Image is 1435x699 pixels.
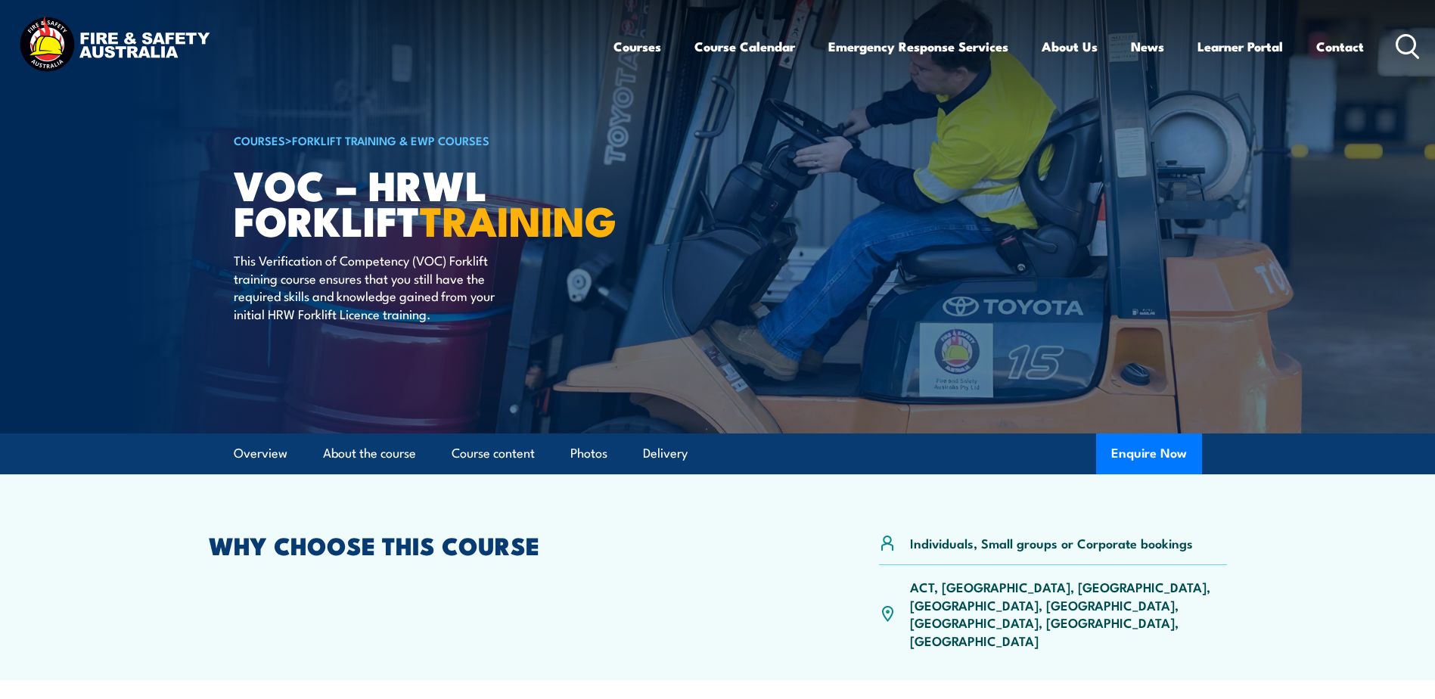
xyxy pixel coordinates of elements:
[234,433,287,474] a: Overview
[234,251,510,322] p: This Verification of Competency (VOC) Forklift training course ensures that you still have the re...
[323,433,416,474] a: About the course
[234,166,607,237] h1: VOC – HRWL Forklift
[209,534,651,555] h2: WHY CHOOSE THIS COURSE
[910,578,1227,649] p: ACT, [GEOGRAPHIC_DATA], [GEOGRAPHIC_DATA], [GEOGRAPHIC_DATA], [GEOGRAPHIC_DATA], [GEOGRAPHIC_DATA...
[1131,26,1164,67] a: News
[292,132,489,148] a: Forklift Training & EWP Courses
[694,26,795,67] a: Course Calendar
[452,433,535,474] a: Course content
[828,26,1008,67] a: Emergency Response Services
[613,26,661,67] a: Courses
[1197,26,1283,67] a: Learner Portal
[1096,433,1202,474] button: Enquire Now
[643,433,688,474] a: Delivery
[234,131,607,149] h6: >
[1042,26,1098,67] a: About Us
[234,132,285,148] a: COURSES
[910,534,1193,551] p: Individuals, Small groups or Corporate bookings
[1316,26,1364,67] a: Contact
[420,188,617,250] strong: TRAINING
[570,433,607,474] a: Photos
